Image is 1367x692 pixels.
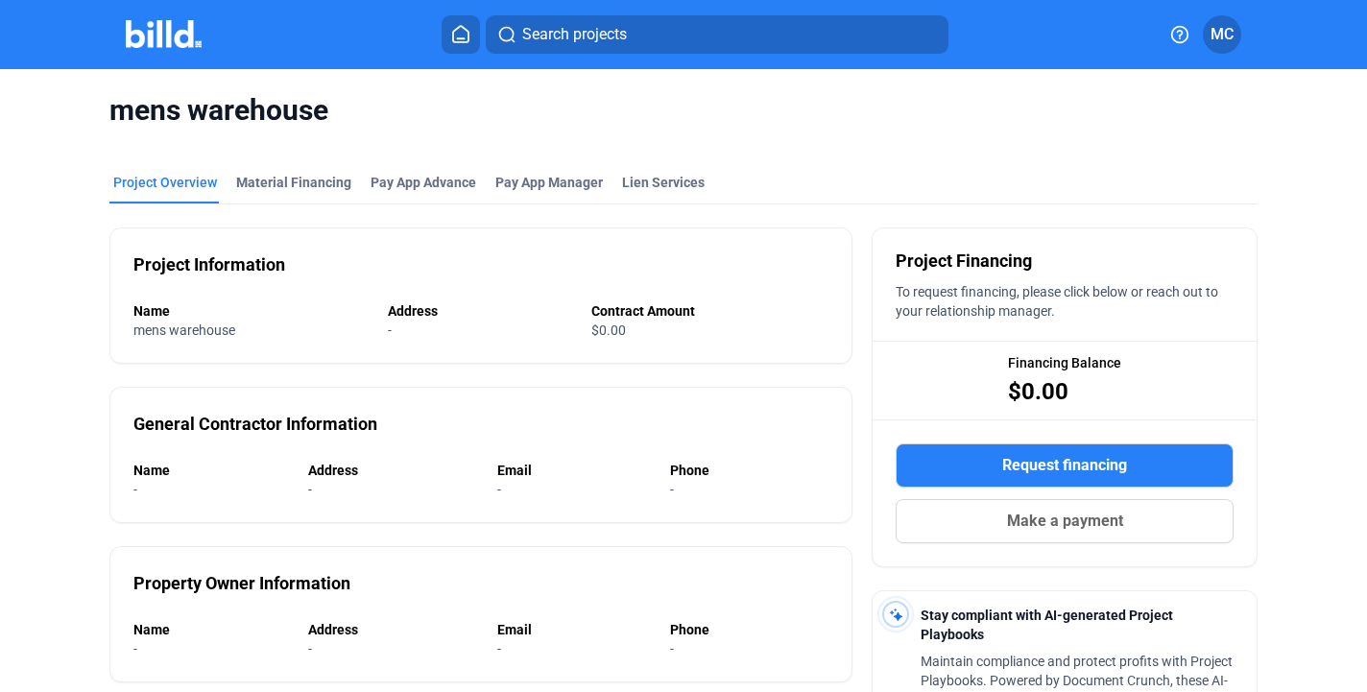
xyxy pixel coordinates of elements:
div: Lien Services [622,173,705,192]
div: Name [133,620,289,639]
span: Make a payment [1007,510,1123,533]
span: - [133,482,137,497]
span: $0.00 [1008,376,1068,407]
span: MC [1211,23,1234,46]
div: General Contractor Information [133,411,377,438]
span: - [388,322,392,338]
span: mens warehouse [109,92,1258,129]
div: Address [308,461,477,480]
span: - [133,641,137,656]
span: $0.00 [591,322,626,338]
div: Phone [670,620,828,639]
div: Project Overview [113,173,217,192]
div: Phone [670,461,828,480]
div: Material Financing [236,173,351,192]
div: Address [388,301,571,321]
div: Email [497,620,651,639]
div: Property Owner Information [133,570,350,597]
span: Stay compliant with AI-generated Project Playbooks [921,608,1173,642]
span: Search projects [522,23,627,46]
span: Project Financing [896,248,1032,274]
div: Address [308,620,477,639]
span: Request financing [1002,454,1127,477]
div: Email [497,461,651,480]
span: - [497,482,501,497]
span: Financing Balance [1008,353,1121,372]
div: Contract Amount [591,301,828,321]
img: Billd Company Logo [126,20,202,48]
span: - [670,482,674,497]
span: mens warehouse [133,322,235,338]
span: - [670,641,674,656]
span: - [308,482,312,497]
span: To request financing, please click below or reach out to your relationship manager. [896,284,1218,319]
span: - [497,641,501,656]
span: Pay App Manager [495,173,603,192]
div: Project Information [133,251,285,278]
div: Name [133,301,369,321]
span: - [308,641,312,656]
div: Pay App Advance [371,173,476,192]
div: Name [133,461,289,480]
